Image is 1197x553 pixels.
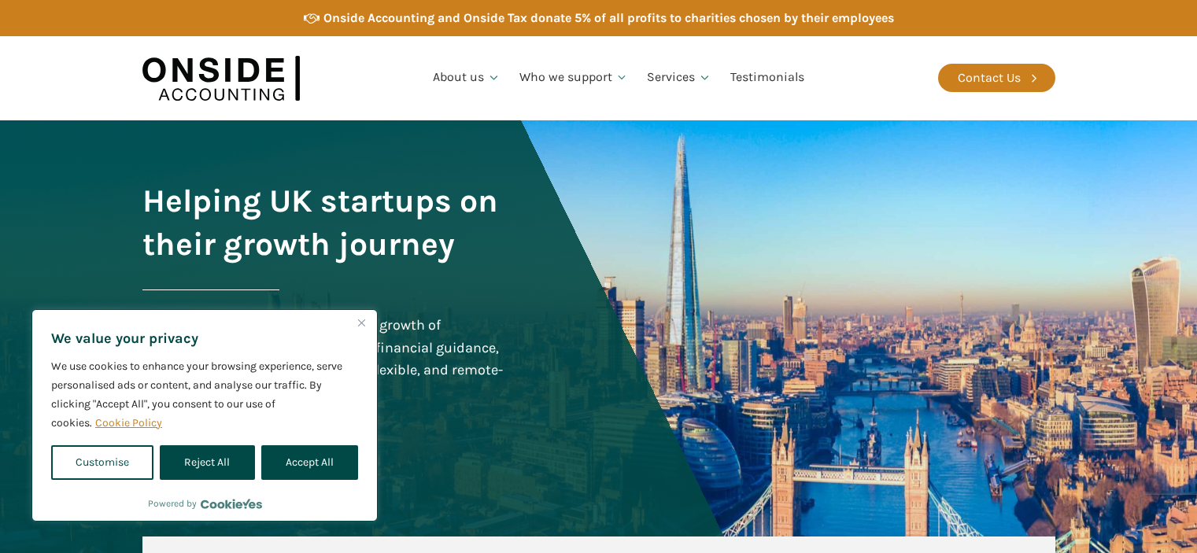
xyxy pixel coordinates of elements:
button: Accept All [261,445,358,480]
a: Contact Us [938,64,1055,92]
div: Onside Accounting and Onside Tax donate 5% of all profits to charities chosen by their employees [323,8,894,28]
img: Close [358,319,365,326]
a: Testimonials [721,51,814,105]
img: Onside Accounting [142,48,300,109]
a: Services [637,51,721,105]
a: About us [423,51,510,105]
div: Powered by [148,496,262,511]
button: Reject All [160,445,254,480]
button: Close [352,313,371,332]
div: Contact Us [958,68,1021,88]
p: We value your privacy [51,329,358,348]
h1: Helping UK startups on their growth journey [142,179,508,266]
p: We use cookies to enhance your browsing experience, serve personalised ads or content, and analys... [51,357,358,433]
a: Visit CookieYes website [201,499,262,509]
div: We value your privacy [31,309,378,522]
a: Cookie Policy [94,415,163,430]
button: Customise [51,445,153,480]
a: Who we support [510,51,638,105]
